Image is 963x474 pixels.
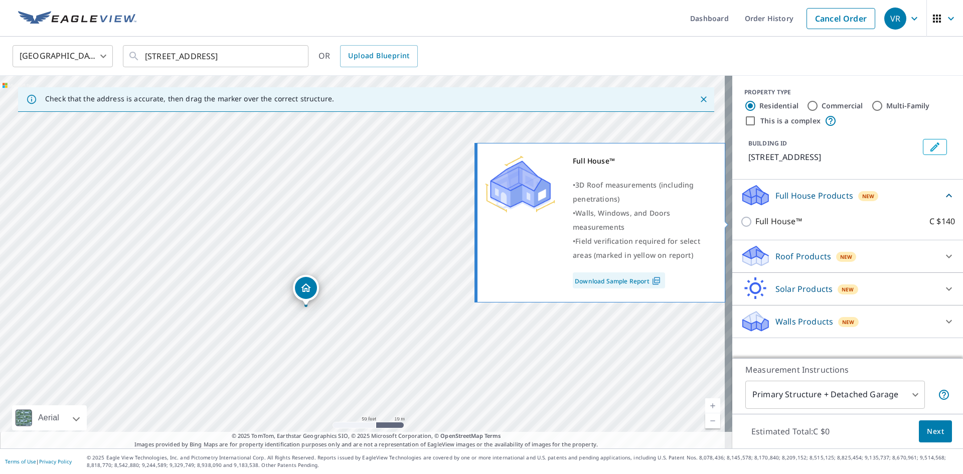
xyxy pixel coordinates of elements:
[886,101,930,111] label: Multi-Family
[775,315,833,328] p: Walls Products
[13,42,113,70] div: [GEOGRAPHIC_DATA]
[573,154,712,168] div: Full House™
[740,309,955,334] div: Walls ProductsNew
[759,101,798,111] label: Residential
[775,283,833,295] p: Solar Products
[842,318,855,326] span: New
[697,93,710,106] button: Close
[927,425,944,438] span: Next
[705,398,720,413] a: Current Level 19, Zoom In
[318,45,418,67] div: OR
[650,276,663,285] img: Pdf Icon
[232,432,501,440] span: © 2025 TomTom, Earthstar Geographics SIO, © 2025 Microsoft Corporation, ©
[840,253,853,261] span: New
[573,180,694,204] span: 3D Roof measurements (including penetrations)
[775,250,831,262] p: Roof Products
[440,432,483,439] a: OpenStreetMap
[573,236,700,260] span: Field verification required for select areas (marked in yellow on report)
[45,94,334,103] p: Check that the address is accurate, then drag the marker over the correct structure.
[760,116,821,126] label: This is a complex
[573,206,712,234] div: •
[740,277,955,301] div: Solar ProductsNew
[573,208,670,232] span: Walls, Windows, and Doors measurements
[775,190,853,202] p: Full House Products
[485,432,501,439] a: Terms
[923,139,947,155] button: Edit building 1
[919,420,952,443] button: Next
[740,244,955,268] div: Roof ProductsNew
[35,405,62,430] div: Aerial
[573,272,665,288] a: Download Sample Report
[744,88,951,97] div: PROPERTY TYPE
[842,285,854,293] span: New
[340,45,417,67] a: Upload Blueprint
[5,458,36,465] a: Terms of Use
[748,151,919,163] p: [STREET_ADDRESS]
[5,458,72,464] p: |
[18,11,136,26] img: EV Logo
[748,139,787,147] p: BUILDING ID
[145,42,288,70] input: Search by address or latitude-longitude
[705,413,720,428] a: Current Level 19, Zoom Out
[740,184,955,207] div: Full House ProductsNew
[745,381,925,409] div: Primary Structure + Detached Garage
[12,405,87,430] div: Aerial
[755,215,802,228] p: Full House™
[743,420,838,442] p: Estimated Total: C $0
[862,192,875,200] span: New
[807,8,875,29] a: Cancel Order
[938,389,950,401] span: Your report will include the primary structure and a detached garage if one exists.
[87,454,958,469] p: © 2025 Eagle View Technologies, Inc. and Pictometry International Corp. All Rights Reserved. Repo...
[485,154,555,214] img: Premium
[822,101,863,111] label: Commercial
[293,275,319,306] div: Dropped pin, building 1, Residential property, 5212 44 AVE CAMROSE AB T4V0A8
[573,234,712,262] div: •
[573,178,712,206] div: •
[745,364,950,376] p: Measurement Instructions
[39,458,72,465] a: Privacy Policy
[884,8,906,30] div: VR
[348,50,409,62] span: Upload Blueprint
[929,215,955,228] p: C $140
